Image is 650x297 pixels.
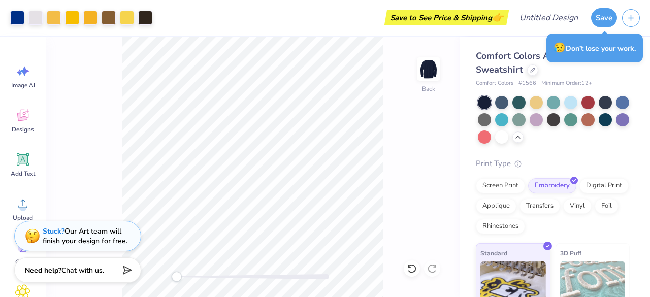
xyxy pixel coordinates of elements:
input: Untitled Design [511,8,586,28]
span: 3D Puff [560,248,581,258]
span: Upload [13,214,33,222]
div: Don’t lose your work. [546,34,643,62]
span: Comfort Colors Adult Crewneck Sweatshirt [476,50,612,76]
span: Standard [480,248,507,258]
strong: Need help? [25,266,61,275]
strong: Stuck? [43,226,64,236]
div: Applique [476,199,516,214]
img: Back [418,59,439,79]
span: Image AI [11,81,35,89]
div: Vinyl [563,199,592,214]
div: Print Type [476,158,630,170]
div: Embroidery [528,178,576,193]
div: Accessibility label [172,272,182,282]
div: Digital Print [579,178,629,193]
span: 👉 [492,11,503,23]
span: Chat with us. [61,266,104,275]
span: 😥 [554,41,566,54]
div: Our Art team will finish your design for free. [43,226,127,246]
button: Save [591,8,617,27]
span: Comfort Colors [476,79,513,88]
span: Minimum Order: 12 + [541,79,592,88]
span: Designs [12,125,34,134]
div: Back [422,84,435,93]
div: Save to See Price & Shipping [387,10,506,25]
div: Screen Print [476,178,525,193]
span: # 1566 [518,79,536,88]
div: Rhinestones [476,219,525,234]
div: Foil [595,199,619,214]
div: Transfers [519,199,560,214]
span: Add Text [11,170,35,178]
